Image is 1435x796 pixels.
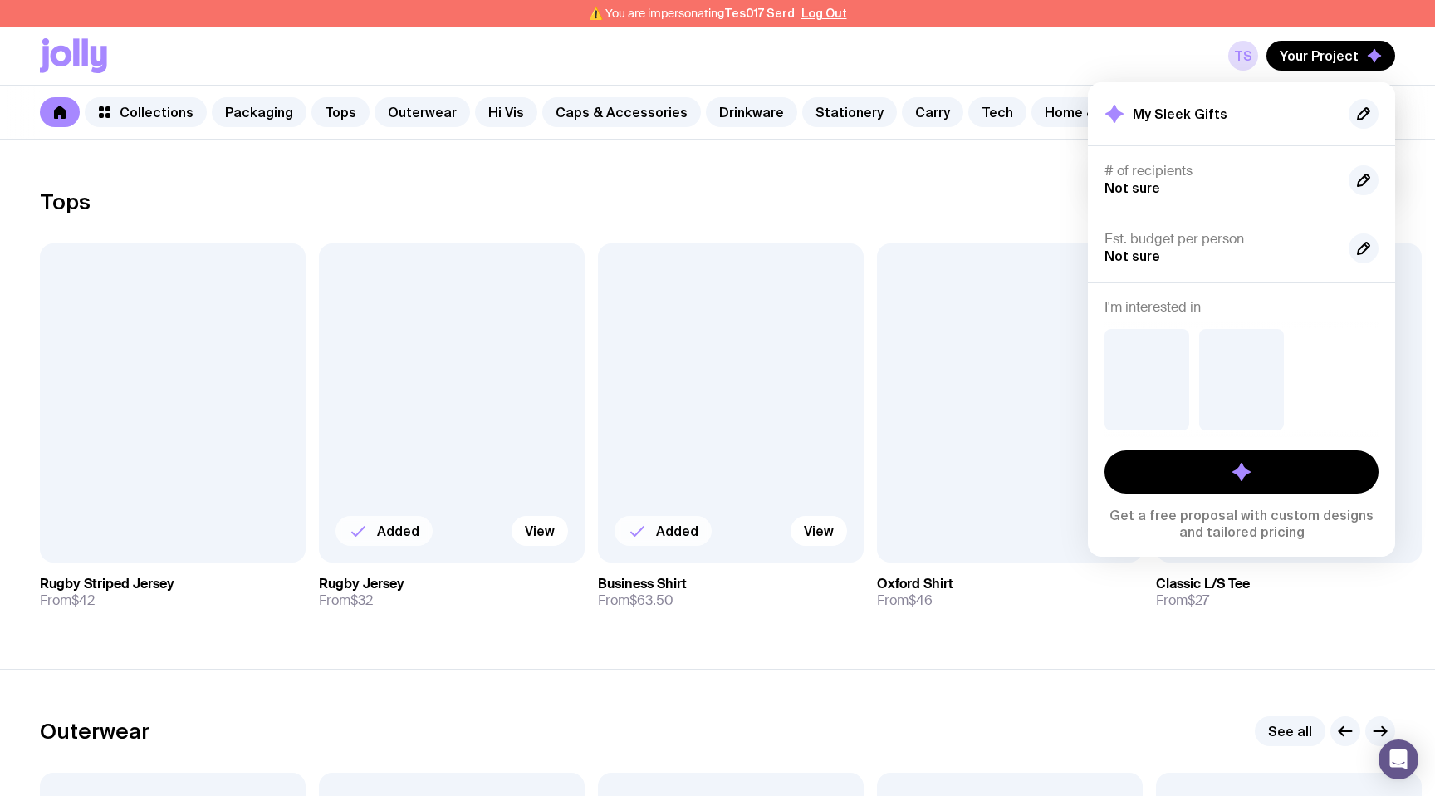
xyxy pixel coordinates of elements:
span: From [598,592,673,609]
h3: Oxford Shirt [877,576,953,592]
a: Tech [968,97,1026,127]
span: Tes017 Serd [724,7,795,20]
h3: Business Shirt [598,576,687,592]
span: From [319,592,373,609]
a: Oxford ShirtFrom$46 [877,563,1143,622]
h2: Tops [40,189,91,214]
a: Hi Vis [475,97,537,127]
p: Get a free proposal with custom designs and tailored pricing [1104,507,1379,540]
span: Added [656,523,698,539]
span: ⚠️ You are impersonating [589,7,795,20]
a: View [791,516,847,546]
span: From [40,592,95,609]
h2: Outerwear [40,719,149,744]
a: Home & Leisure [1031,97,1160,127]
a: Rugby Striped JerseyFrom$42 [40,563,306,622]
span: Collections [120,104,193,120]
a: Packaging [212,97,306,127]
a: See all [1255,716,1325,746]
button: Added [615,516,712,546]
a: Collections [85,97,207,127]
span: Not sure [1104,180,1160,195]
a: Tops [311,97,370,127]
a: View [512,516,568,546]
a: Stationery [802,97,897,127]
span: $63.50 [629,592,673,609]
a: Classic L/S TeeFrom$27 [1156,563,1422,622]
h2: My Sleek Gifts [1133,106,1227,122]
span: $32 [350,592,373,609]
span: Not sure [1104,248,1160,263]
span: From [1156,592,1209,609]
span: Added [377,523,419,539]
h3: Classic L/S Tee [1156,576,1250,592]
span: Your Project [1280,47,1359,64]
a: Business ShirtFrom$63.50 [598,563,864,622]
span: $27 [1188,592,1209,609]
h4: I'm interested in [1104,299,1379,316]
a: Outerwear [375,97,470,127]
button: Added [335,516,433,546]
a: Drinkware [706,97,797,127]
a: Rugby JerseyFrom$32 [319,563,585,622]
a: TS [1228,41,1258,71]
span: From [877,592,933,609]
h4: # of recipients [1104,163,1335,179]
span: $42 [71,592,95,609]
a: Carry [902,97,963,127]
div: Open Intercom Messenger [1379,739,1418,779]
h3: Rugby Jersey [319,576,404,592]
button: Log Out [801,7,847,20]
h4: Est. budget per person [1104,231,1335,248]
button: Your Project [1266,41,1395,71]
a: Caps & Accessories [542,97,701,127]
h3: Rugby Striped Jersey [40,576,174,592]
span: $46 [909,592,933,609]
